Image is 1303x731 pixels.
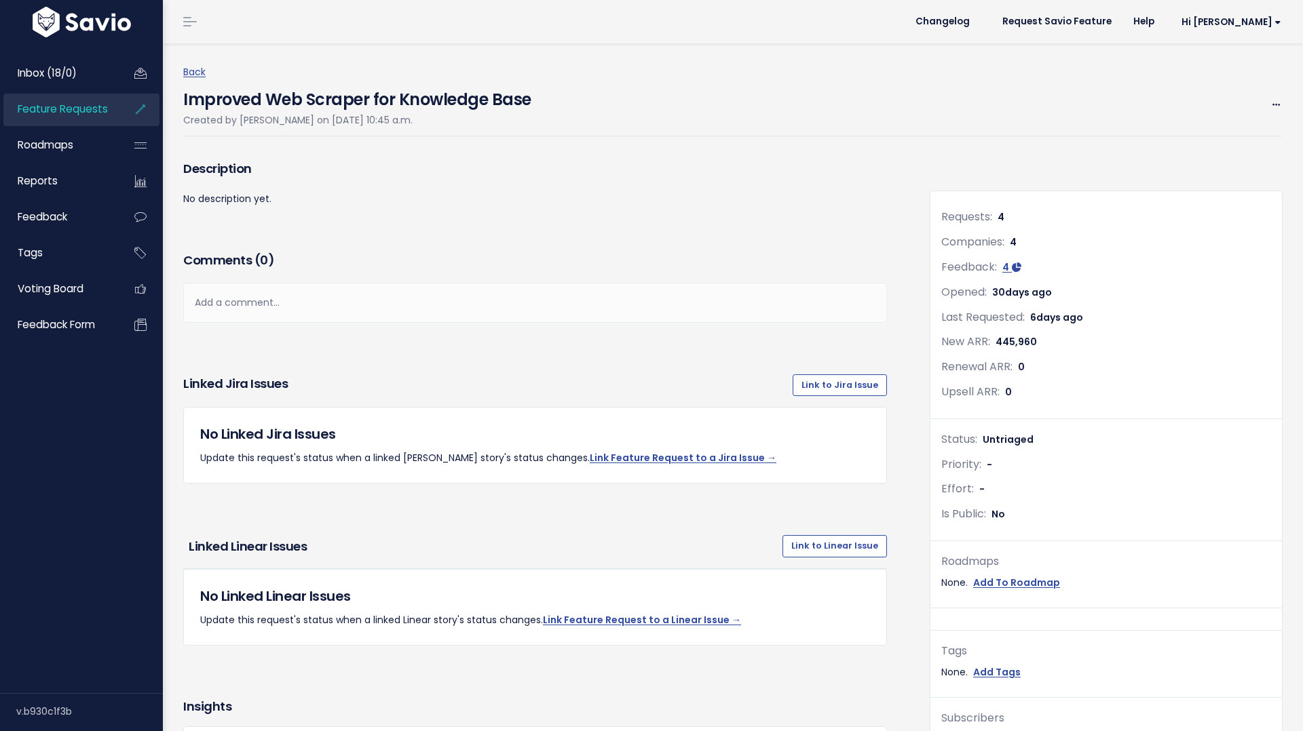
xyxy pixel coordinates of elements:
div: None. [941,664,1271,681]
a: Add Tags [973,664,1021,681]
a: Help [1122,12,1165,32]
span: 445,960 [996,335,1037,349]
span: 0 [1005,385,1012,399]
a: Link Feature Request to a Linear Issue → [543,613,741,627]
p: No description yet. [183,191,887,208]
span: Feedback form [18,317,95,332]
span: Roadmaps [18,138,73,152]
span: Changelog [915,17,970,26]
a: Feature Requests [3,94,113,125]
span: Opened: [941,284,987,300]
span: Reports [18,174,58,188]
span: No [992,507,1005,521]
span: Tags [18,245,43,260]
span: 0 [260,252,268,269]
span: Feedback [18,210,67,224]
a: Roadmaps [3,130,113,161]
span: Subscribers [941,710,1004,726]
span: 30 [992,285,1052,299]
a: Tags [3,237,113,269]
span: Companies: [941,234,1004,250]
h3: Description [183,159,887,178]
span: Effort: [941,481,974,496]
span: - [987,458,992,471]
a: Link to Linear Issue [782,535,887,557]
span: Created by [PERSON_NAME] on [DATE] 10:45 a.m. [183,113,413,127]
h5: No Linked Jira Issues [200,424,870,444]
span: days ago [1036,311,1083,324]
span: Voting Board [18,281,83,296]
img: logo-white.9d6f32f41409.svg [29,7,134,37]
span: 4 [1010,235,1017,249]
h3: Insights [183,697,231,716]
a: Back [183,65,206,79]
h3: Comments ( ) [183,251,887,270]
span: 4 [998,210,1004,224]
span: Renewal ARR: [941,359,1013,374]
span: 4 [1002,260,1009,274]
a: Reports [3,165,113,197]
span: Hi [PERSON_NAME] [1182,17,1281,27]
span: New ARR: [941,334,990,349]
span: - [979,482,985,496]
div: Add a comment... [183,283,887,323]
span: Upsell ARR: [941,384,1000,399]
h5: No Linked Linear Issues [200,586,870,606]
a: Request Savio Feature [992,12,1122,32]
span: 0 [1018,360,1025,374]
span: Untriaged [983,433,1034,446]
div: Roadmaps [941,552,1271,572]
div: v.b930c1f3b [16,694,163,729]
p: Update this request's status when a linked Linear story's status changes. [200,612,870,629]
p: Update this request's status when a linked [PERSON_NAME] story's status changes. [200,450,870,467]
span: 6 [1030,311,1083,324]
a: Add To Roadmap [973,574,1060,591]
a: Inbox (18/0) [3,58,113,89]
span: Priority: [941,456,981,472]
a: Feedback [3,201,113,233]
span: Inbox (18/0) [18,66,77,80]
h3: Linked Jira issues [183,374,288,396]
span: Feedback: [941,259,997,275]
span: Feature Requests [18,102,108,116]
span: Is Public: [941,506,986,521]
div: None. [941,574,1271,591]
h3: Linked Linear issues [189,537,777,556]
a: Feedback form [3,309,113,340]
span: days ago [1005,285,1052,299]
h4: Improved Web Scraper for Knowledge Base [183,81,531,112]
a: Link Feature Request to a Jira Issue → [590,451,776,465]
span: Last Requested: [941,309,1025,325]
a: Hi [PERSON_NAME] [1165,12,1292,33]
div: Tags [941,641,1271,661]
a: Voting Board [3,273,113,304]
a: Link to Jira Issue [793,374,887,396]
span: Status: [941,431,977,447]
span: Requests: [941,209,992,224]
a: 4 [1002,260,1021,274]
